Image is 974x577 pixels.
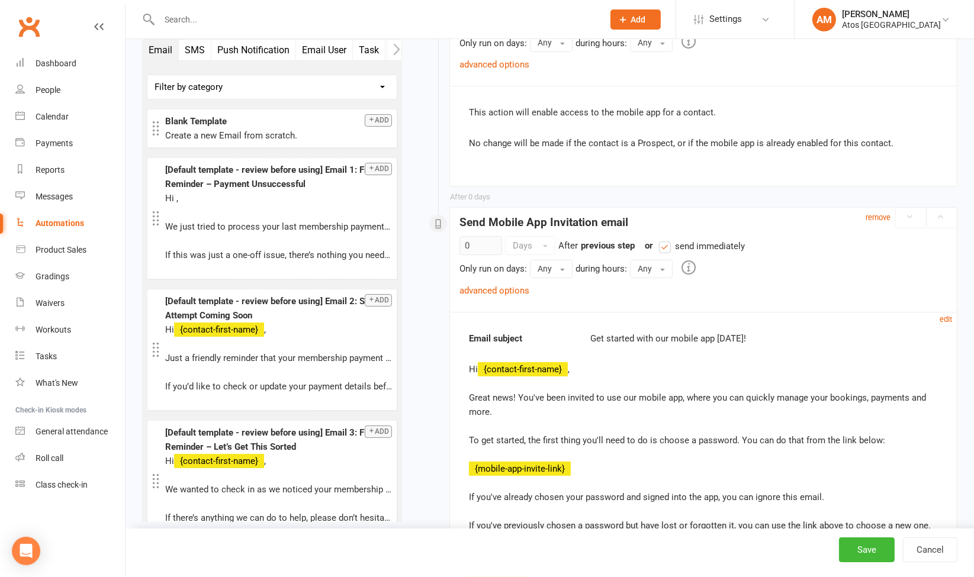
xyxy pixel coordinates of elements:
[36,325,71,334] div: Workouts
[15,237,125,263] a: Product Sales
[353,40,385,60] button: Task
[36,112,69,121] div: Calendar
[459,262,527,276] div: Only run on days:
[165,128,392,143] div: Create a new Email from scratch.
[15,472,125,498] a: Class kiosk mode
[36,138,73,148] div: Payments
[15,343,125,370] a: Tasks
[15,157,125,183] a: Reports
[365,426,392,438] button: Add
[15,418,125,445] a: General attendance kiosk mode
[576,36,627,50] div: during hours:
[211,40,296,60] button: Push Notification
[165,323,392,337] p: Hi ,
[866,213,891,222] small: remove
[469,105,938,120] div: This action will enable access to the mobile app for a contact.
[903,537,957,562] button: Cancel
[165,426,392,454] div: [Default template - review before using] Email 3: Final Reminder – Let’s Get This Sorted
[15,77,125,104] a: People
[630,260,673,278] button: Any
[450,191,490,204] div: After 0 days
[36,453,63,463] div: Roll call
[165,114,392,128] div: Blank Template
[631,15,646,24] span: Add
[165,351,392,365] p: Just a friendly reminder that your membership payment for was unsuccessful when we tried on . But...
[15,445,125,472] a: Roll call
[15,130,125,157] a: Payments
[36,245,86,254] div: Product Sales
[940,315,952,324] small: edit
[15,370,125,397] a: What's New
[165,482,392,497] p: We wanted to check in as we noticed your membership payment hasn’t gone through yet. We’re schedu...
[365,114,392,127] button: Add
[12,537,40,565] div: Open Intercom Messenger
[36,85,60,95] div: People
[469,136,938,150] div: No change will be made if the contact is a Prospect, or if the mobile app is already enabled for ...
[296,40,353,60] button: Email User
[36,352,57,361] div: Tasks
[165,163,392,191] div: [Default template - review before using] Email 1: Friendly Reminder – Payment Unsuccessful
[812,8,836,31] div: AM
[638,238,745,253] div: or
[675,239,745,252] span: send immediately
[581,240,635,251] strong: previous step
[36,378,78,388] div: What's New
[15,317,125,343] a: Workouts
[156,11,595,28] input: Search...
[460,331,582,346] strong: Email subject
[842,9,941,20] div: [PERSON_NAME]
[15,290,125,317] a: Waivers
[165,294,392,323] div: [Default template - review before using] Email 2: Second Attempt Coming Soon
[459,36,527,50] div: Only run on days:
[839,537,895,562] button: Save
[165,454,392,468] p: Hi ,
[36,165,65,175] div: Reports
[14,12,44,41] a: Clubworx
[15,263,125,290] a: Gradings
[36,298,65,308] div: Waivers
[36,427,108,436] div: General attendance
[165,511,392,525] p: If there’s anything we can do to help, please don’t hesitate to reach out. We completely understa...
[36,218,84,228] div: Automations
[365,163,392,175] button: Add
[36,480,88,489] div: Class check-in
[610,9,661,30] button: Add
[36,192,73,201] div: Messages
[530,34,573,51] button: Any
[15,210,125,237] a: Automations
[576,262,627,276] div: during hours:
[558,240,578,251] span: After
[842,20,941,30] div: Atos [GEOGRAPHIC_DATA]
[36,59,76,68] div: Dashboard
[459,285,529,296] a: advanced options
[15,50,125,77] a: Dashboard
[630,34,673,51] button: Any
[165,220,392,234] p: We just tried to process your last membership payment on for the amount of , but it looks like it...
[459,59,529,70] a: advanced options
[530,260,573,278] button: Any
[385,40,450,60] button: Membership
[15,104,125,130] a: Calendar
[143,40,179,60] button: Email
[165,191,392,205] p: Hi ,
[36,272,69,281] div: Gradings
[165,248,392,262] p: If this was just a one-off issue, there’s nothing you need to do! But if you’d like to check or u...
[591,331,938,346] div: Get started with our mobile app [DATE]!
[15,183,125,210] a: Messages
[165,379,392,394] p: If you’d like to check or update your payment details before then, you can do so from the payment...
[365,294,392,307] button: Add
[179,40,211,60] button: SMS
[459,215,628,229] strong: Send Mobile App Invitation email
[709,6,742,33] span: Settings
